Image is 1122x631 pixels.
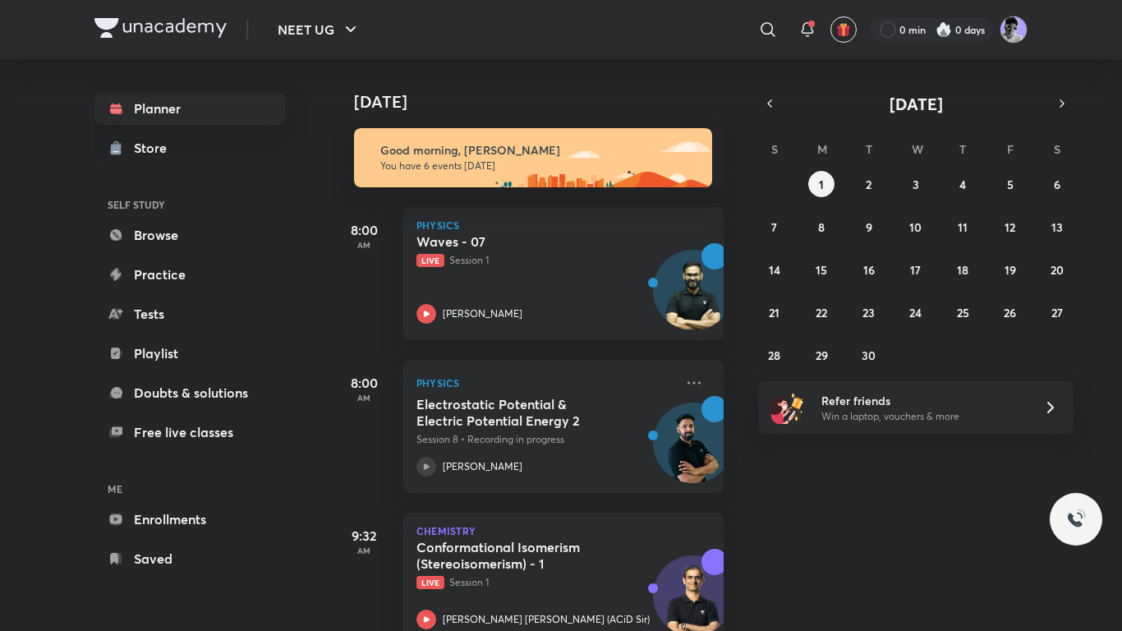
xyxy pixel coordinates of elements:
p: You have 6 events [DATE] [380,159,697,173]
button: September 17, 2025 [903,256,929,283]
h5: Electrostatic Potential & Electric Potential Energy 2 [416,396,621,429]
img: avatar [836,22,851,37]
a: Playlist [94,337,285,370]
a: Store [94,131,285,164]
button: September 21, 2025 [761,299,788,325]
abbr: September 11, 2025 [958,219,968,235]
p: Chemistry [416,526,710,536]
a: Saved [94,542,285,575]
abbr: Monday [817,141,827,157]
button: September 9, 2025 [856,214,882,240]
a: Tests [94,297,285,330]
img: streak [936,21,952,38]
button: September 4, 2025 [950,171,976,197]
button: September 18, 2025 [950,256,976,283]
abbr: September 27, 2025 [1051,305,1063,320]
span: Live [416,254,444,267]
button: September 23, 2025 [856,299,882,325]
abbr: September 30, 2025 [862,348,876,363]
h5: 8:00 [331,373,397,393]
button: September 22, 2025 [808,299,835,325]
img: morning [354,128,712,187]
a: Company Logo [94,18,227,42]
abbr: Wednesday [912,141,923,157]
h5: Waves - 07 [416,233,621,250]
abbr: September 9, 2025 [866,219,872,235]
abbr: September 16, 2025 [863,262,875,278]
button: September 6, 2025 [1044,171,1070,197]
h6: Good morning, [PERSON_NAME] [380,143,697,158]
abbr: September 26, 2025 [1004,305,1016,320]
a: Free live classes [94,416,285,449]
img: henil patel [1000,16,1028,44]
abbr: September 20, 2025 [1051,262,1064,278]
button: September 8, 2025 [808,214,835,240]
a: Enrollments [94,503,285,536]
div: Store [134,138,177,158]
abbr: September 13, 2025 [1051,219,1063,235]
button: September 29, 2025 [808,342,835,368]
abbr: September 8, 2025 [818,219,825,235]
p: Session 8 • Recording in progress [416,432,674,447]
button: September 10, 2025 [903,214,929,240]
abbr: September 6, 2025 [1054,177,1060,192]
abbr: Saturday [1054,141,1060,157]
button: September 12, 2025 [997,214,1023,240]
button: September 1, 2025 [808,171,835,197]
img: ttu [1066,509,1086,529]
button: September 15, 2025 [808,256,835,283]
abbr: September 28, 2025 [768,348,780,363]
img: referral [771,391,804,424]
button: September 30, 2025 [856,342,882,368]
p: AM [331,546,397,555]
img: Company Logo [94,18,227,38]
button: September 7, 2025 [761,214,788,240]
abbr: September 19, 2025 [1005,262,1016,278]
p: Physics [416,220,710,230]
button: September 19, 2025 [997,256,1023,283]
abbr: September 15, 2025 [816,262,827,278]
button: September 13, 2025 [1044,214,1070,240]
button: avatar [830,16,857,43]
button: NEET UG [268,13,370,46]
button: September 16, 2025 [856,256,882,283]
span: Live [416,576,444,589]
img: Avatar [654,259,733,338]
img: Avatar [654,412,733,491]
h5: 9:32 [331,526,397,546]
h4: [DATE] [354,92,740,112]
h6: Refer friends [821,392,1023,409]
p: [PERSON_NAME] [PERSON_NAME] (ACiD Sir) [443,612,650,627]
h5: 8:00 [331,220,397,240]
button: September 27, 2025 [1044,299,1070,325]
abbr: September 29, 2025 [816,348,828,363]
abbr: September 10, 2025 [909,219,922,235]
p: [PERSON_NAME] [443,459,522,474]
abbr: September 18, 2025 [957,262,968,278]
h5: Conformational Isomerism (Stereoisomerism) - 1 [416,539,621,572]
p: Session 1 [416,253,674,268]
abbr: September 4, 2025 [959,177,966,192]
p: Session 1 [416,575,674,590]
abbr: September 24, 2025 [909,305,922,320]
button: September 2, 2025 [856,171,882,197]
abbr: Sunday [771,141,778,157]
a: Practice [94,258,285,291]
abbr: September 25, 2025 [957,305,969,320]
button: September 11, 2025 [950,214,976,240]
p: Physics [416,373,674,393]
abbr: September 22, 2025 [816,305,827,320]
abbr: September 14, 2025 [769,262,780,278]
button: September 14, 2025 [761,256,788,283]
button: September 20, 2025 [1044,256,1070,283]
button: September 5, 2025 [997,171,1023,197]
button: September 28, 2025 [761,342,788,368]
button: September 24, 2025 [903,299,929,325]
button: September 26, 2025 [997,299,1023,325]
abbr: Friday [1007,141,1014,157]
p: AM [331,393,397,403]
button: September 25, 2025 [950,299,976,325]
p: [PERSON_NAME] [443,306,522,321]
a: Planner [94,92,285,125]
h6: ME [94,475,285,503]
